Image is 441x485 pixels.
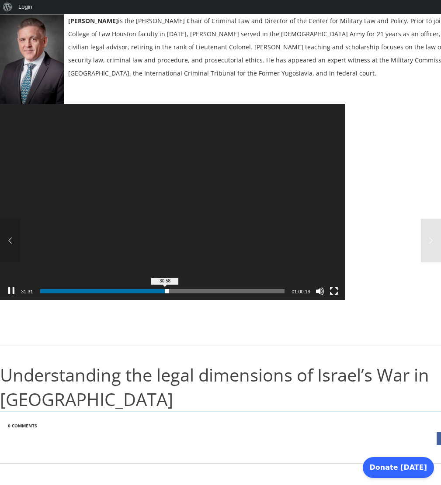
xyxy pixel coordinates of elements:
span: 30:58 [152,279,178,283]
button: Mute [316,287,324,296]
strong: [PERSON_NAME] [68,17,118,25]
button: Pause [7,287,16,296]
span: 31:31 [21,289,33,294]
button: Fullscreen [330,287,338,296]
span: 01:00:19 [292,289,310,294]
a: 0 Comments [8,423,37,429]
